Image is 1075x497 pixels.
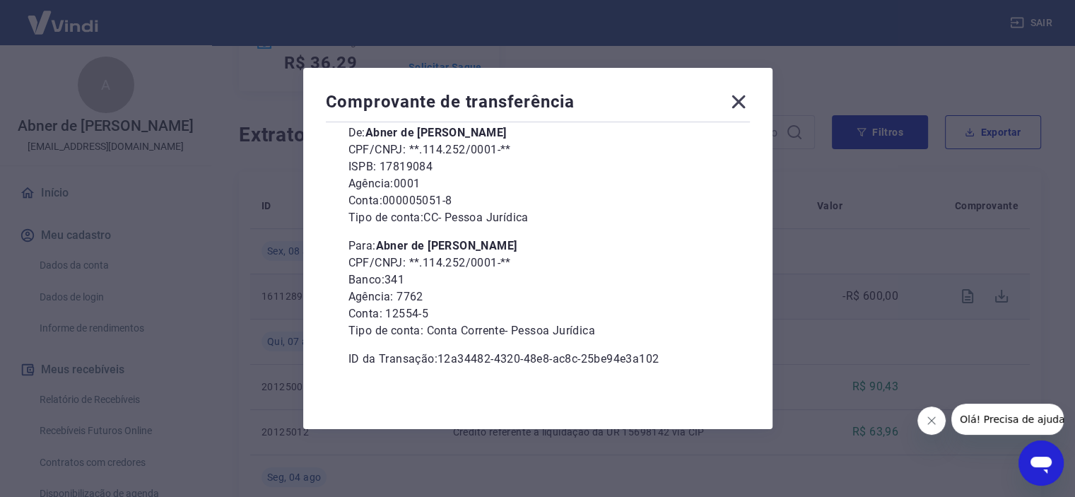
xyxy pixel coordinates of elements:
[1018,440,1064,486] iframe: Botão para abrir a janela de mensagens
[951,404,1064,435] iframe: Mensagem da empresa
[365,126,507,139] b: Abner de [PERSON_NAME]
[376,239,517,252] b: Abner de [PERSON_NAME]
[348,141,727,158] p: CPF/CNPJ: **.114.252/0001-**
[348,305,727,322] p: Conta: 12554-5
[348,209,727,226] p: Tipo de conta: CC - Pessoa Jurídica
[348,351,727,368] p: ID da Transação: 12a34482-4320-48e8-ac8c-25be94e3a102
[348,255,727,271] p: CPF/CNPJ: **.114.252/0001-**
[348,238,727,255] p: Para:
[348,124,727,141] p: De:
[8,10,119,21] span: Olá! Precisa de ajuda?
[917,407,946,435] iframe: Fechar mensagem
[348,175,727,192] p: Agência: 0001
[326,90,750,119] div: Comprovante de transferência
[348,158,727,175] p: ISPB: 17819084
[348,288,727,305] p: Agência: 7762
[348,192,727,209] p: Conta: 000005051-8
[348,271,727,288] p: Banco: 341
[348,322,727,339] p: Tipo de conta: Conta Corrente - Pessoa Jurídica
